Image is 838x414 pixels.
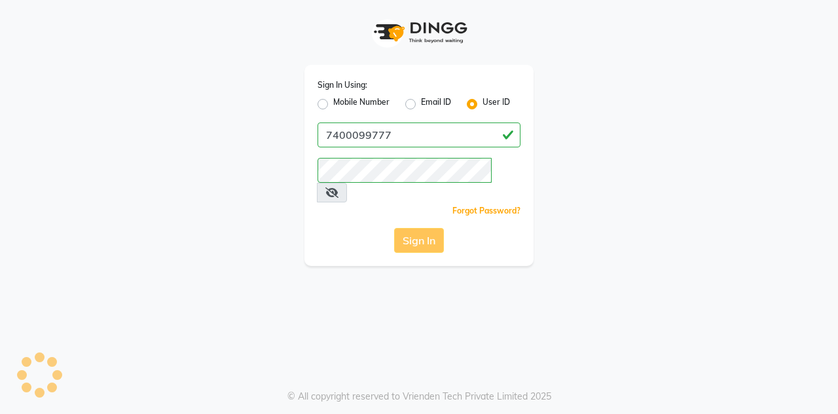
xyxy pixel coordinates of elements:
[452,206,520,216] a: Forgot Password?
[318,158,492,183] input: Username
[367,13,471,52] img: logo1.svg
[421,96,451,112] label: Email ID
[318,122,520,147] input: Username
[333,96,390,112] label: Mobile Number
[318,79,367,91] label: Sign In Using:
[483,96,510,112] label: User ID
